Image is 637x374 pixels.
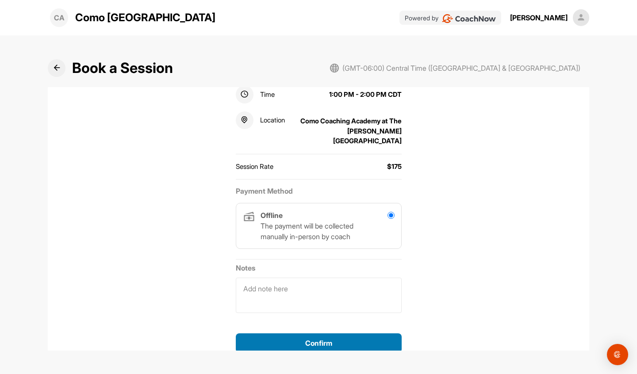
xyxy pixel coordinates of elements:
[261,211,283,220] strong: Offline
[305,339,332,347] span: Confirm
[236,162,273,172] div: Session Rate
[243,211,255,223] img: Offline icon
[236,111,285,129] div: Location
[607,344,628,365] div: Open Intercom Messenger
[75,10,215,26] p: Como [GEOGRAPHIC_DATA]
[330,64,339,73] img: svg+xml;base64,PHN2ZyB3aWR0aD0iMjAiIGhlaWdodD0iMjAiIHZpZXdCb3g9IjAgMCAyMCAyMCIgZmlsbD0ibm9uZSIgeG...
[288,116,402,146] div: Como Coaching Academy at The [PERSON_NAME][GEOGRAPHIC_DATA]
[236,263,402,273] p: Notes
[387,162,402,172] div: $175
[342,63,580,73] span: (GMT-06:00) Central Time ([GEOGRAPHIC_DATA] & [GEOGRAPHIC_DATA])
[573,9,590,26] img: square_default-ef6cabf814de5a2bf16c804365e32c732080f9872bdf737d349900a9daf73cf9.png
[442,14,496,23] img: CoachNow
[236,187,402,196] h2: Payment Method
[329,90,402,100] div: 1:00 PM - 2:00 PM CDT
[50,8,68,27] div: CA
[72,57,173,79] h2: Book a Session
[510,12,568,23] div: [PERSON_NAME]
[405,13,438,23] p: Powered by
[261,221,381,242] p: The payment will be collected manually in-person by coach
[236,333,402,353] button: Confirm
[236,86,275,103] div: Time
